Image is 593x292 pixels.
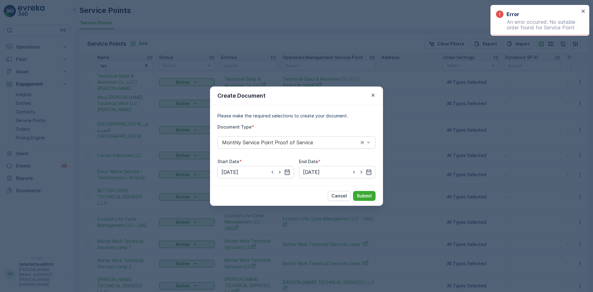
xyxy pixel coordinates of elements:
[217,159,239,164] label: Start Date
[217,91,266,100] p: Create Document
[496,19,579,30] p: An error occurred: No suitable order found for Service Point
[581,9,586,15] button: close
[353,191,376,201] button: Submit
[507,11,519,18] h3: Error
[299,159,318,164] label: End Date
[331,193,347,199] p: Cancel
[328,191,351,201] button: Cancel
[217,113,376,119] p: Please make the required selections to create your document.
[217,166,294,178] input: dd/mm/yyyy
[299,166,376,178] input: dd/mm/yyyy
[357,193,372,199] p: Submit
[217,124,252,129] label: Document Type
